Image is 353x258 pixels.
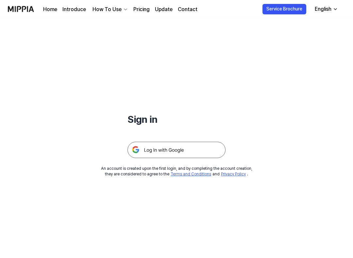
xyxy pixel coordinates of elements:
[133,6,150,13] a: Pricing
[221,172,246,176] a: Privacy Policy
[155,6,173,13] a: Update
[91,6,128,13] button: How To Use
[171,172,211,176] a: Terms and Conditions
[313,5,333,13] div: English
[127,112,226,126] h1: Sign in
[101,166,252,177] div: An account is created upon the first login, and by completing the account creation, they are cons...
[262,4,306,14] button: Service Brochure
[43,6,57,13] a: Home
[310,3,342,16] button: English
[127,142,226,158] img: 구글 로그인 버튼
[62,6,86,13] a: Introduce
[178,6,197,13] a: Contact
[91,6,123,13] div: How To Use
